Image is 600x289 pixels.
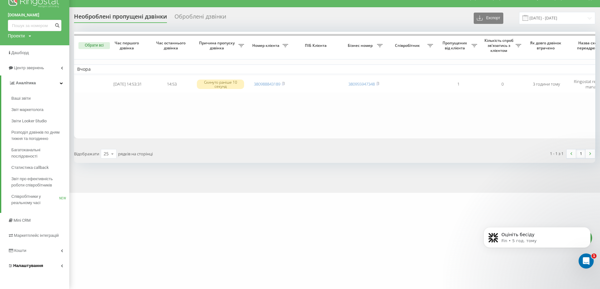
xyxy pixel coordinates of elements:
[11,104,69,115] a: Звіт маркетолога
[16,81,36,85] span: Аналiтика
[197,41,238,50] span: Причина пропуску дзвінка
[480,75,524,93] td: 0
[474,13,503,24] button: Експорт
[8,33,25,39] div: Проекти
[11,147,66,159] span: Багатоканальні послідовності
[14,218,31,223] span: Mini CRM
[591,253,597,258] span: 1
[78,42,110,49] button: Обрати всі
[439,41,471,50] span: Пропущених від клієнта
[436,75,480,93] td: 1
[297,43,336,48] span: ПІБ Клієнта
[14,233,59,238] span: Маркетплейс інтеграцій
[11,191,69,208] a: Співробітники у реальному часіNEW
[11,176,66,188] span: Звіт про ефективність роботи співробітників
[348,81,375,87] a: 380955947348
[483,38,516,53] span: Кількість спроб зв'язатись з клієнтом
[8,20,61,31] input: Пошук за номером
[11,173,69,191] a: Звіт про ефективність роботи співробітників
[13,263,43,268] span: Налаштування
[106,75,150,93] td: [DATE] 14:53:31
[11,115,69,127] a: Звіти Looker Studio
[529,41,563,50] span: Як довго дзвінок втрачено
[118,151,153,157] span: рядків на сторінці
[11,50,29,55] span: Дашборд
[474,214,600,272] iframe: Intercom notifications повідомлення
[11,144,69,162] a: Багатоканальні послідовності
[11,129,66,142] span: Розподіл дзвінків по дням тижня та погодинно
[550,150,563,157] div: 1 - 1 з 1
[14,248,26,253] span: Кошти
[111,41,145,50] span: Час першого дзвінка
[155,41,189,50] span: Час останнього дзвінка
[11,93,69,104] a: Ваші звіти
[389,43,427,48] span: Співробітник
[524,75,569,93] td: 3 години тому
[11,193,59,206] span: Співробітники у реальному часі
[74,151,99,157] span: Відображати
[104,151,109,157] div: 25
[11,162,69,173] a: Статистика callback
[14,65,44,70] span: Центр звернень
[11,107,43,113] span: Звіт маркетолога
[197,80,244,89] div: Скинуто раніше 10 секунд
[254,81,280,87] a: 380988843189
[74,13,167,23] div: Необроблені пропущені дзвінки
[11,127,69,144] a: Розподіл дзвінків по дням тижня та погодинно
[1,75,69,91] a: Аналiтика
[11,95,31,102] span: Ваші звіти
[174,13,226,23] div: Оброблені дзвінки
[345,43,377,48] span: Бізнес номер
[250,43,283,48] span: Номер клієнта
[11,118,47,124] span: Звіти Looker Studio
[576,149,586,158] a: 1
[11,164,49,171] span: Статистика callback
[150,75,194,93] td: 14:53
[579,253,594,269] iframe: Intercom live chat
[8,12,61,18] a: [DOMAIN_NAME]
